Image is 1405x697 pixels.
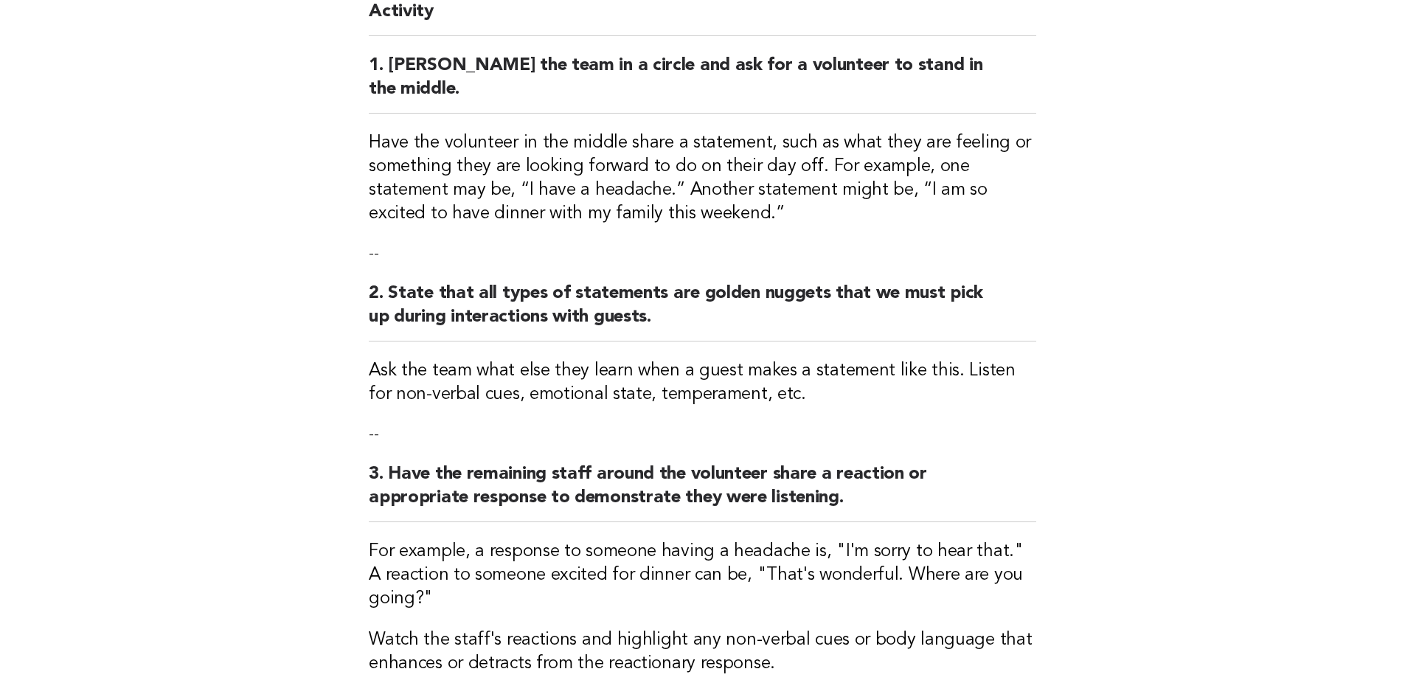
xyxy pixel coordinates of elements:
h2: 1. [PERSON_NAME] the team in a circle and ask for a volunteer to stand in the middle. [369,54,1036,114]
p: -- [369,243,1036,264]
h3: Watch the staff's reactions and highlight any non-verbal cues or body language that enhances or d... [369,628,1036,676]
h2: 3. Have the remaining staff around the volunteer share a reaction or appropriate response to demo... [369,462,1036,522]
p: -- [369,424,1036,445]
h2: 2. State that all types of statements are golden nuggets that we must pick up during interactions... [369,282,1036,341]
h3: Ask the team what else they learn when a guest makes a statement like this. Listen for non-verbal... [369,359,1036,406]
h3: Have the volunteer in the middle share a statement, such as what they are feeling or something th... [369,131,1036,226]
h3: For example, a response to someone having a headache is, "I'm sorry to hear that." A reaction to ... [369,540,1036,611]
